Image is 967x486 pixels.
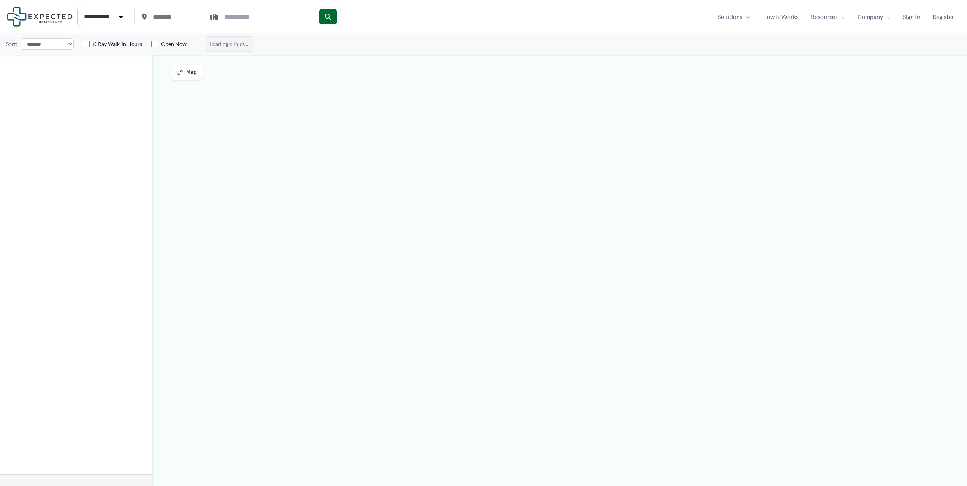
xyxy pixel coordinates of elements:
a: CompanyMenu Toggle [851,11,897,22]
span: Menu Toggle [742,11,750,22]
label: Sort: [6,39,17,49]
a: Sign In [897,11,926,22]
span: Map [186,69,197,76]
img: Expected Healthcare Logo - side, dark font, small [7,7,73,26]
span: Menu Toggle [838,11,845,22]
span: Solutions [718,11,742,22]
img: Maximize [177,69,183,75]
span: How It Works [762,11,799,22]
a: How It Works [756,11,805,22]
span: Loading clinics... [205,36,253,52]
button: Map [171,65,203,80]
span: Register [932,11,954,22]
span: Company [858,11,883,22]
a: SolutionsMenu Toggle [712,11,756,22]
span: Menu Toggle [883,11,891,22]
label: Open Now [161,40,187,48]
label: X-Ray Walk-in Hours [93,40,142,48]
span: Resources [811,11,838,22]
a: ResourcesMenu Toggle [805,11,851,22]
a: Register [926,11,960,22]
span: Sign In [903,11,920,22]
